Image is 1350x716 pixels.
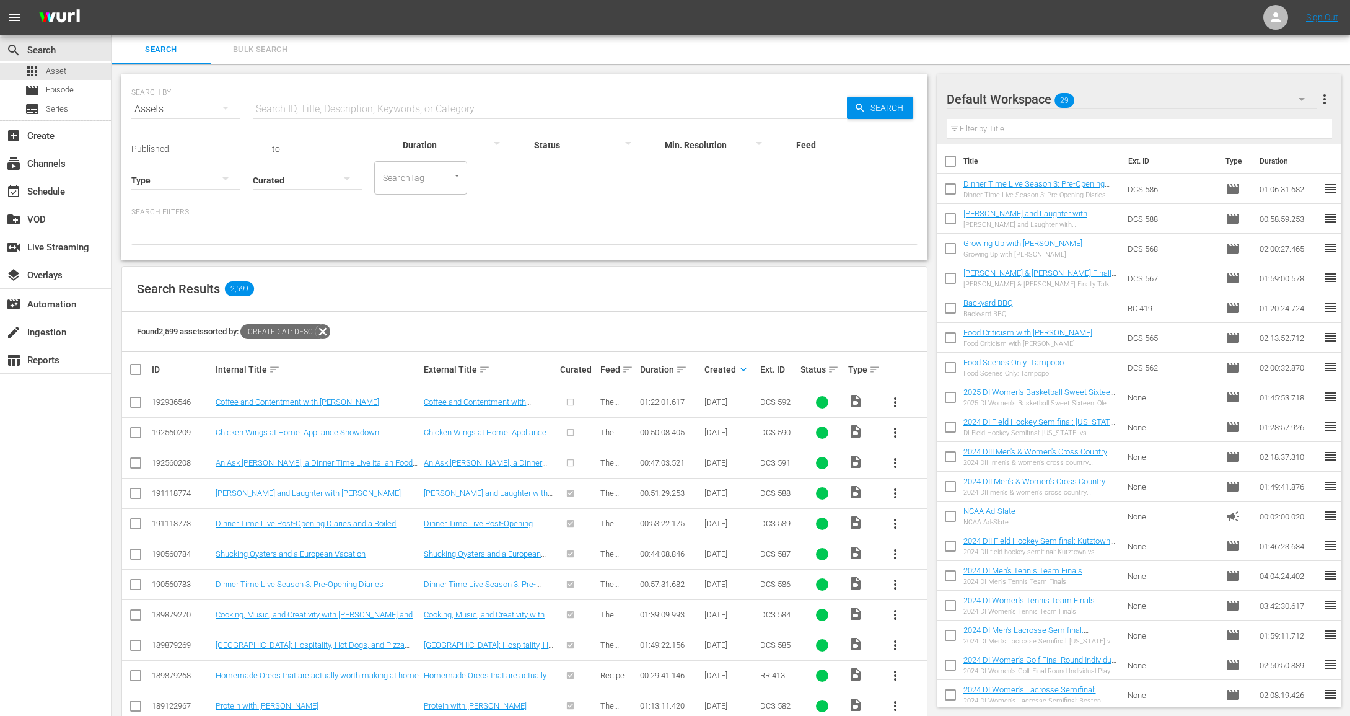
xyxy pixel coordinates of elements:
[848,454,863,469] span: Video
[760,549,791,559] span: DCS 587
[704,397,756,407] div: [DATE]
[152,610,212,619] div: 189879270
[1255,621,1323,650] td: 01:59:11.712
[1123,591,1221,621] td: None
[216,671,419,680] a: Homemade Oreos that are actually worth making at home
[6,268,21,283] span: Overlays
[888,547,903,562] span: more_vert
[1123,263,1221,293] td: DCS 567
[848,515,863,530] span: Video
[1225,330,1240,345] span: Episode
[46,84,74,96] span: Episode
[760,458,791,467] span: DCS 591
[848,637,863,652] span: Video
[866,97,913,119] span: Search
[1123,650,1221,680] td: None
[600,428,636,465] span: The [PERSON_NAME] Show
[6,353,21,368] span: Reports
[600,610,636,647] span: The [PERSON_NAME] Show
[1255,650,1323,680] td: 02:50:50.889
[880,387,910,417] button: more_vert
[640,671,700,680] div: 00:29:41.146
[1225,628,1240,643] span: Episode
[963,387,1116,406] a: 2025 DI Women's Basketball Sweet Sixteen: Ole Miss vs UCLA
[963,239,1082,248] a: Growing Up with [PERSON_NAME]
[963,578,1082,586] div: 2024 DI Men's Tennis Team Finals
[424,397,531,416] a: Coffee and Contentment with [PERSON_NAME]
[963,566,1082,575] a: 2024 DI Men's Tennis Team Finals
[7,10,22,25] span: menu
[888,456,903,471] span: more_vert
[1323,568,1338,583] span: reorder
[640,397,700,407] div: 01:22:01.617
[1323,300,1338,315] span: reorder
[424,488,553,507] a: [PERSON_NAME] and Laughter with [PERSON_NAME]
[216,362,420,377] div: Internal Title
[216,701,318,710] a: Protein with [PERSON_NAME]
[6,325,21,340] span: Ingestion
[1255,204,1323,234] td: 00:58:59.253
[600,488,636,526] span: The [PERSON_NAME] Show
[1317,92,1332,107] span: more_vert
[848,362,877,377] div: Type
[963,667,1118,675] div: 2024 DI Women's Golf Final Round Individual Play
[963,685,1101,704] a: 2024 DI Women's Lacrosse Semifinal: Boston College vs Syracuse
[963,518,1015,526] div: NCAA Ad-Slate
[947,82,1317,117] div: Default Workspace
[888,699,903,714] span: more_vert
[152,488,212,498] div: 191118774
[704,549,756,559] div: [DATE]
[800,362,845,377] div: Status
[704,671,756,680] div: [DATE]
[704,428,756,437] div: [DATE]
[963,179,1110,198] a: Dinner Time Live Season 3: Pre-Opening Diaries
[216,549,366,559] a: Shucking Oysters and a European Vacation
[1123,412,1221,442] td: None
[1123,174,1221,204] td: DCS 586
[479,364,490,375] span: sort
[676,364,687,375] span: sort
[640,488,700,498] div: 00:51:29.253
[848,667,863,682] span: Video
[963,625,1089,644] a: 2024 DI Men's Lacrosse Semifinal: [US_STATE] vs [US_STATE]
[424,519,538,537] a: Dinner Time Live Post-Opening Diaries and a Boiled Chicken
[119,43,203,57] span: Search
[704,640,756,650] div: [DATE]
[1225,241,1240,256] span: Episode
[847,97,913,119] button: Search
[152,458,212,467] div: 192560208
[1225,390,1240,405] span: Episode
[1123,442,1221,472] td: None
[152,701,212,710] div: 189122967
[963,506,1015,516] a: NCAA Ad-Slate
[640,458,700,467] div: 00:47:03.521
[963,250,1082,259] div: Growing Up with [PERSON_NAME]
[880,600,910,630] button: more_vert
[424,701,527,710] a: Protein with [PERSON_NAME]
[1323,181,1338,196] span: reorder
[704,488,756,498] div: [DATE]
[272,144,280,154] span: to
[600,458,636,495] span: The [PERSON_NAME] Show
[152,397,212,407] div: 192936546
[963,340,1092,348] div: Food Criticism with [PERSON_NAME]
[30,3,89,32] img: ans4CAIJ8jUAAAAAAAAAAAAAAAAAAAAAAAAgQb4GAAAAAAAAAAAAAAAAAAAAAAAAJMjXAAAAAAAAAAAAAAAAAAAAAAAAgAT5G...
[760,610,791,619] span: DCS 584
[600,640,636,678] span: The [PERSON_NAME] Show
[131,92,240,126] div: Assets
[1323,419,1338,434] span: reorder
[880,570,910,599] button: more_vert
[1225,360,1240,375] span: Episode
[888,638,903,653] span: more_vert
[963,459,1118,467] div: 2024 DIII men's & women's cross country championship: full replay
[963,417,1116,436] a: 2024 DI Field Hockey Semifinal: [US_STATE] vs. Northwestern
[760,488,791,498] span: DCS 588
[1123,382,1221,412] td: None
[963,596,1095,605] a: 2024 DI Women's Tennis Team Finals
[6,156,21,171] span: Channels
[1323,508,1338,523] span: reorder
[640,640,700,650] div: 01:49:22.156
[6,212,21,227] span: VOD
[622,364,633,375] span: sort
[760,671,785,680] span: RR 413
